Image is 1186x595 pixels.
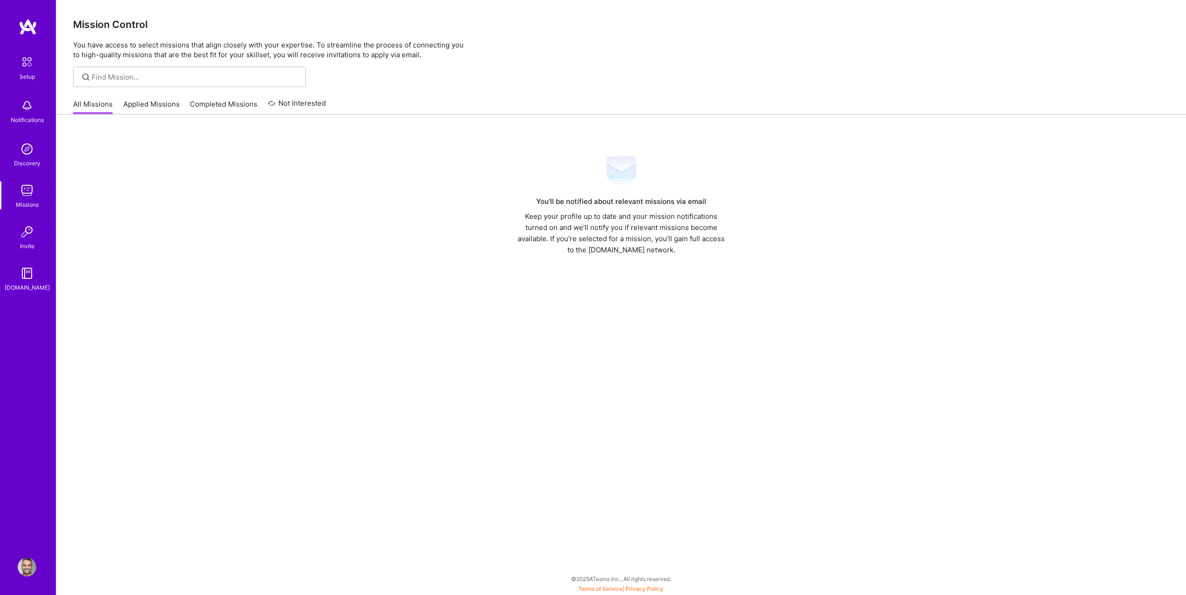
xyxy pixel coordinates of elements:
[20,72,35,81] div: Setup
[579,585,663,592] span: |
[56,567,1186,590] div: © 2025 ATeams Inc., All rights reserved.
[606,156,636,185] img: Mail
[17,52,37,72] img: setup
[268,98,326,115] a: Not Interested
[73,19,1169,30] h3: Mission Control
[190,99,257,115] a: Completed Missions
[514,211,729,256] div: Keep your profile up to date and your mission notifications turned on and we’ll notify you if rel...
[18,558,36,576] img: User Avatar
[5,283,50,292] div: [DOMAIN_NAME]
[14,158,40,168] div: Discovery
[18,264,36,283] img: guide book
[81,72,91,82] i: icon SearchGrey
[18,140,36,158] img: discovery
[73,99,113,115] a: All Missions
[18,96,36,115] img: bell
[514,196,729,207] div: You’ll be notified about relevant missions via email
[18,181,36,200] img: teamwork
[11,115,44,125] div: Notifications
[19,19,37,35] img: logo
[16,200,39,210] div: Missions
[92,72,299,82] input: Find Mission...
[73,40,1169,60] p: You have access to select missions that align closely with your expertise. To streamline the proc...
[15,558,39,576] a: User Avatar
[18,223,36,241] img: Invite
[123,99,180,115] a: Applied Missions
[20,241,34,251] div: Invite
[626,585,663,592] a: Privacy Policy
[579,585,622,592] a: Terms of Service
